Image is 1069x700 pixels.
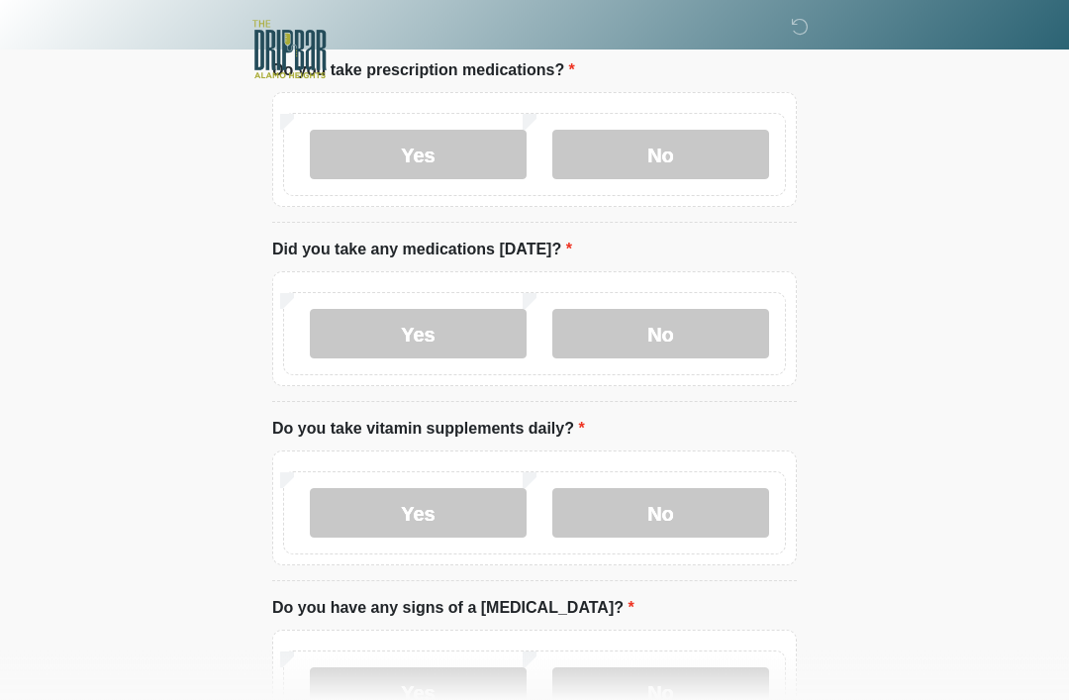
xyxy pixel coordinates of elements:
[272,418,585,442] label: Do you take vitamin supplements daily?
[310,310,527,359] label: Yes
[552,489,769,539] label: No
[272,239,572,262] label: Did you take any medications [DATE]?
[272,597,634,621] label: Do you have any signs of a [MEDICAL_DATA]?
[252,15,327,85] img: The DRIPBaR - Alamo Heights Logo
[310,489,527,539] label: Yes
[552,310,769,359] label: No
[310,131,527,180] label: Yes
[552,131,769,180] label: No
